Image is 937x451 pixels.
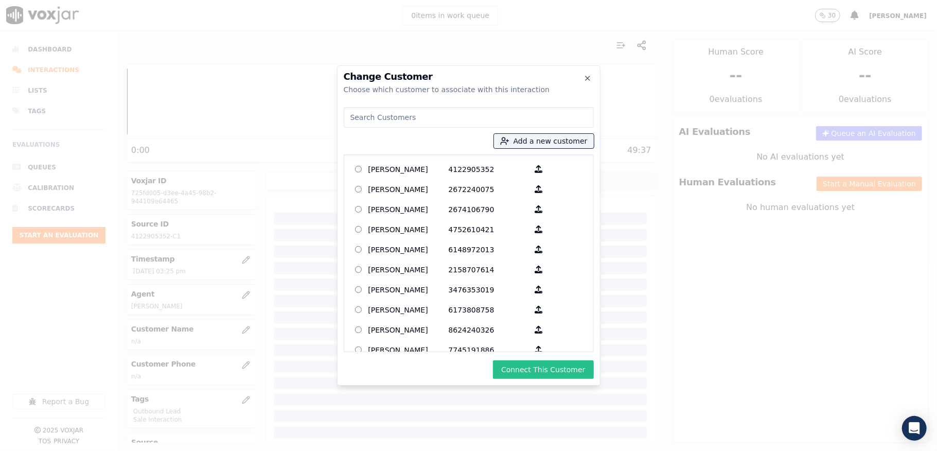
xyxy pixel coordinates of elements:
[368,322,449,338] p: [PERSON_NAME]
[449,282,529,298] p: 3476353019
[355,286,362,293] input: [PERSON_NAME] 3476353019
[529,241,549,257] button: [PERSON_NAME] 6148972013
[344,84,594,95] div: Choose which customer to associate with this interaction
[355,306,362,313] input: [PERSON_NAME] 6173808758
[344,107,594,128] input: Search Customers
[449,302,529,318] p: 6173808758
[529,201,549,217] button: [PERSON_NAME] 2674106790
[529,161,549,177] button: [PERSON_NAME] 4122905352
[494,134,594,148] button: Add a new customer
[493,360,593,379] button: Connect This Customer
[368,282,449,298] p: [PERSON_NAME]
[355,346,362,353] input: [PERSON_NAME] 7745191886
[355,226,362,233] input: [PERSON_NAME] 4752610421
[355,186,362,193] input: [PERSON_NAME] 2672240075
[344,72,594,81] h2: Change Customer
[529,302,549,318] button: [PERSON_NAME] 6173808758
[368,181,449,197] p: [PERSON_NAME]
[368,221,449,237] p: [PERSON_NAME]
[355,266,362,273] input: [PERSON_NAME] 2158707614
[355,246,362,253] input: [PERSON_NAME] 6148972013
[368,161,449,177] p: [PERSON_NAME]
[355,206,362,213] input: [PERSON_NAME] 2674106790
[449,241,529,257] p: 6148972013
[449,201,529,217] p: 2674106790
[449,262,529,277] p: 2158707614
[529,221,549,237] button: [PERSON_NAME] 4752610421
[529,262,549,277] button: [PERSON_NAME] 2158707614
[355,166,362,172] input: [PERSON_NAME] 4122905352
[368,201,449,217] p: [PERSON_NAME]
[902,416,927,441] div: Open Intercom Messenger
[449,161,529,177] p: 4122905352
[368,302,449,318] p: [PERSON_NAME]
[449,322,529,338] p: 8624240326
[368,241,449,257] p: [PERSON_NAME]
[368,262,449,277] p: [PERSON_NAME]
[529,181,549,197] button: [PERSON_NAME] 2672240075
[368,342,449,358] p: [PERSON_NAME]
[529,342,549,358] button: [PERSON_NAME] 7745191886
[529,322,549,338] button: [PERSON_NAME] 8624240326
[449,221,529,237] p: 4752610421
[449,181,529,197] p: 2672240075
[449,342,529,358] p: 7745191886
[355,326,362,333] input: [PERSON_NAME] 8624240326
[529,282,549,298] button: [PERSON_NAME] 3476353019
